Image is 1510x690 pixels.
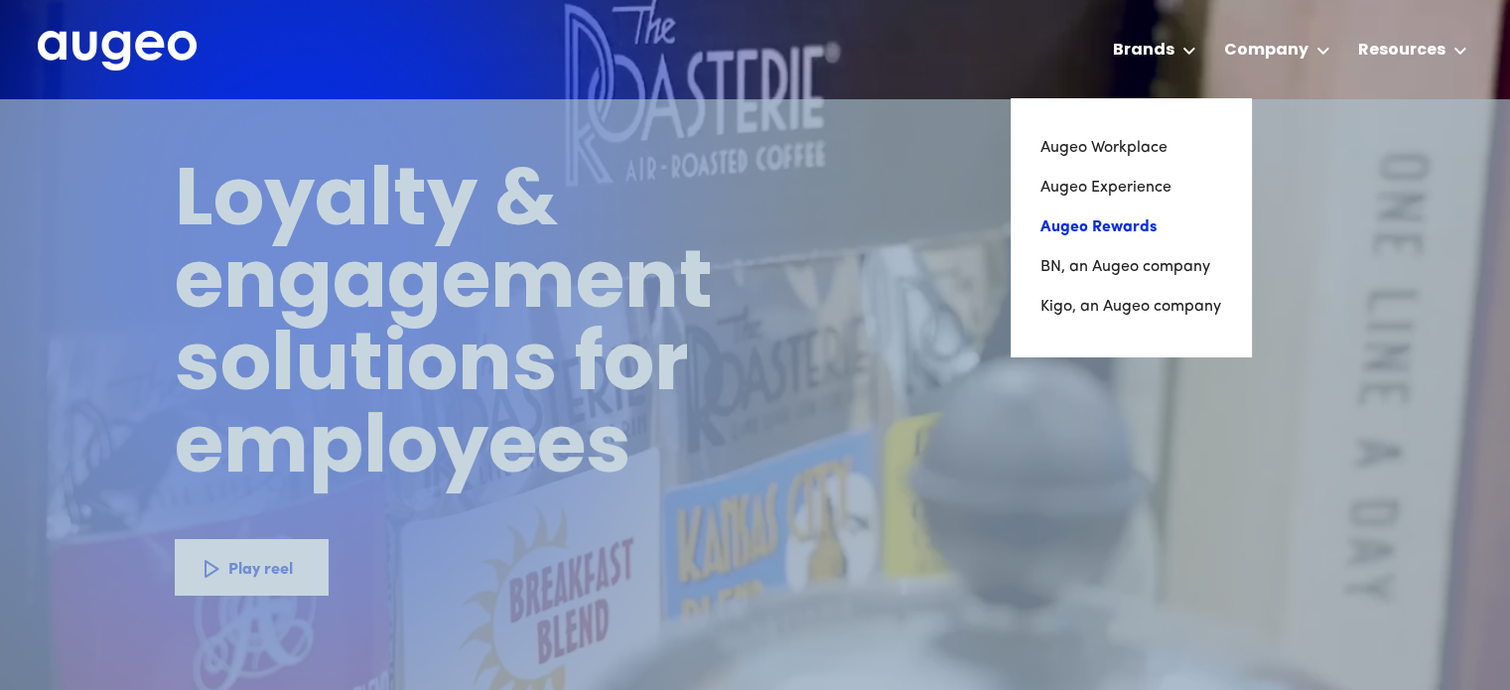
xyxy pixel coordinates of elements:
div: Brands [1113,39,1174,63]
a: Augeo Workplace [1040,128,1221,168]
div: Resources [1358,39,1445,63]
a: BN, an Augeo company [1040,247,1221,287]
a: Kigo, an Augeo company [1040,287,1221,327]
a: home [38,31,197,72]
img: Augeo's full logo in white. [38,31,197,71]
a: Augeo Experience [1040,168,1221,207]
div: Company [1224,39,1308,63]
nav: Brands [1011,98,1251,356]
a: Augeo Rewards [1040,207,1221,247]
